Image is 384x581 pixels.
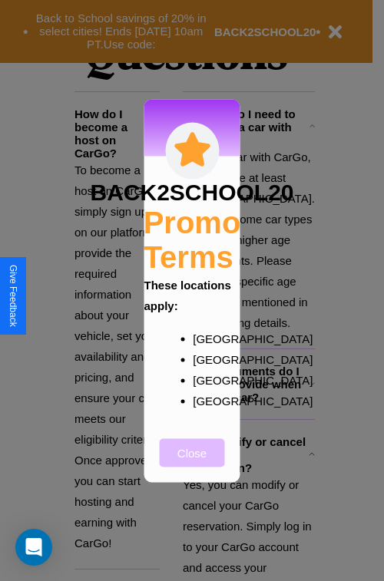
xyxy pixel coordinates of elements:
[193,369,222,390] p: [GEOGRAPHIC_DATA]
[15,529,52,566] div: Open Intercom Messenger
[144,205,241,274] h2: Promo Terms
[90,179,293,205] h3: BACK2SCHOOL20
[160,438,225,467] button: Close
[193,328,222,348] p: [GEOGRAPHIC_DATA]
[193,390,222,411] p: [GEOGRAPHIC_DATA]
[144,278,231,312] b: These locations apply:
[8,265,18,327] div: Give Feedback
[193,348,222,369] p: [GEOGRAPHIC_DATA]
